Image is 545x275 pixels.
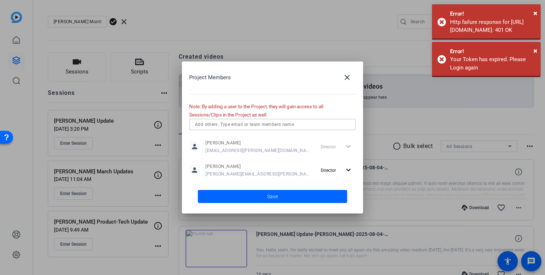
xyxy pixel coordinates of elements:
[205,171,312,177] span: [PERSON_NAME][EMAIL_ADDRESS][PERSON_NAME][DOMAIN_NAME]
[195,120,350,129] input: Add others: Type email or team members name
[318,164,356,177] button: Director
[533,45,537,56] button: Close
[533,9,537,17] span: ×
[205,140,312,146] span: [PERSON_NAME]
[189,103,323,118] span: Note: By adding a user to the Project, they will gain access to all Sessions/Clips in the Project...
[344,166,353,175] mat-icon: expand_more
[267,193,278,200] span: Save
[205,148,312,153] span: [EMAIL_ADDRESS][PERSON_NAME][DOMAIN_NAME]
[450,47,535,56] div: Error!
[189,165,200,175] mat-icon: person
[450,55,535,72] div: Your Token has expired. Please Login again
[533,46,537,55] span: ×
[450,10,535,18] div: Error!
[321,168,336,173] span: Director
[343,73,351,82] mat-icon: close
[198,190,347,203] button: Save
[450,18,535,34] div: Http failure response for https://capture.openreel.com/api/user/list?limit=50&team_id=0&page=1: 4...
[189,69,356,86] div: Project Members
[189,141,200,152] mat-icon: person
[205,164,312,169] span: [PERSON_NAME]
[533,8,537,18] button: Close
